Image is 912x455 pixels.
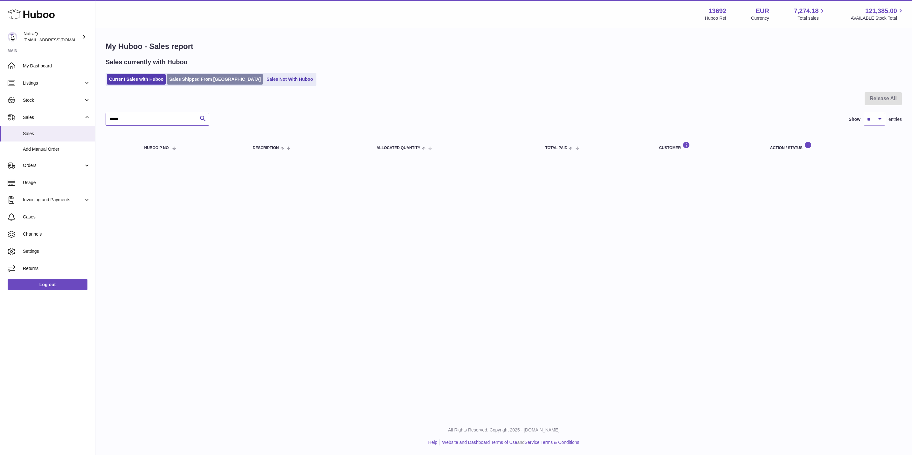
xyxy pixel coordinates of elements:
[23,214,90,220] span: Cases
[23,197,84,203] span: Invoicing and Payments
[705,15,726,21] div: Huboo Ref
[23,231,90,237] span: Channels
[440,439,579,445] li: and
[167,74,263,85] a: Sales Shipped From [GEOGRAPHIC_DATA]
[865,7,897,15] span: 121,385.00
[23,131,90,137] span: Sales
[8,32,17,42] img: log@nutraq.com
[659,141,757,150] div: Customer
[23,162,84,169] span: Orders
[428,440,438,445] a: Help
[798,15,826,21] span: Total sales
[144,146,169,150] span: Huboo P no
[794,7,826,21] a: 7,274.18 Total sales
[23,97,84,103] span: Stock
[23,248,90,254] span: Settings
[851,7,904,21] a: 121,385.00 AVAILABLE Stock Total
[442,440,517,445] a: Website and Dashboard Terms of Use
[8,279,87,290] a: Log out
[888,116,902,122] span: entries
[24,37,93,42] span: [EMAIL_ADDRESS][DOMAIN_NAME]
[100,427,907,433] p: All Rights Reserved. Copyright 2025 - [DOMAIN_NAME]
[756,7,769,15] strong: EUR
[23,265,90,272] span: Returns
[106,58,188,66] h2: Sales currently with Huboo
[794,7,819,15] span: 7,274.18
[107,74,166,85] a: Current Sales with Huboo
[751,15,769,21] div: Currency
[708,7,726,15] strong: 13692
[23,80,84,86] span: Listings
[545,146,568,150] span: Total paid
[106,41,902,52] h1: My Huboo - Sales report
[23,114,84,121] span: Sales
[23,146,90,152] span: Add Manual Order
[264,74,315,85] a: Sales Not With Huboo
[770,141,895,150] div: Action / Status
[851,15,904,21] span: AVAILABLE Stock Total
[253,146,279,150] span: Description
[24,31,81,43] div: NutraQ
[849,116,860,122] label: Show
[23,63,90,69] span: My Dashboard
[23,180,90,186] span: Usage
[377,146,420,150] span: ALLOCATED Quantity
[525,440,579,445] a: Service Terms & Conditions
